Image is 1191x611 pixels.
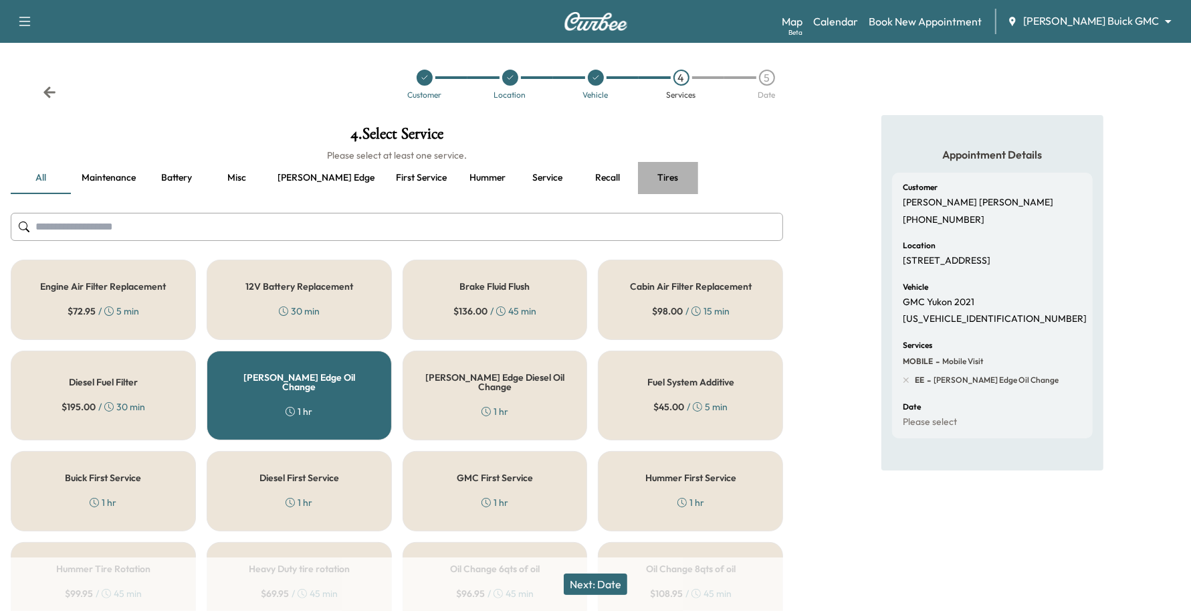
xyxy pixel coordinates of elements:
div: 5 [759,70,775,86]
div: / 5 min [653,400,728,414]
div: Back [43,86,56,99]
h5: Fuel System Additive [647,377,734,387]
h5: Brake Fluid Flush [460,282,530,291]
p: [PERSON_NAME] [PERSON_NAME] [903,197,1053,209]
div: 1 hr [90,496,116,509]
div: Vehicle [583,91,609,99]
span: $ 98.00 [652,304,683,318]
div: Beta [788,27,802,37]
p: [STREET_ADDRESS] [903,255,990,267]
a: Book New Appointment [869,13,982,29]
button: Misc [207,162,267,194]
span: $ 72.95 [68,304,96,318]
h5: [PERSON_NAME] Edge Diesel Oil Change [425,373,566,391]
h5: Cabin Air Filter Replacement [630,282,752,291]
div: / 30 min [62,400,145,414]
div: Customer [407,91,441,99]
h5: [PERSON_NAME] Edge Oil Change [229,373,370,391]
h5: Diesel Fuel Filter [69,377,138,387]
h6: Date [903,403,921,411]
span: $ 136.00 [453,304,488,318]
span: Mobile Visit [940,356,984,367]
a: MapBeta [782,13,802,29]
span: - [924,373,931,387]
p: [PHONE_NUMBER] [903,214,984,226]
button: Service [518,162,578,194]
div: 30 min [279,304,320,318]
h5: GMC First Service [457,473,533,483]
div: / 5 min [68,304,139,318]
h6: Services [903,341,932,349]
h6: Vehicle [903,283,928,291]
button: Next: Date [564,574,627,595]
div: basic tabs example [11,162,783,194]
button: Hummer [457,162,518,194]
h5: Diesel First Service [259,473,339,483]
div: Services [667,91,696,99]
span: $ 45.00 [653,400,684,414]
div: 1 hr [481,405,508,418]
h5: Hummer First Service [645,473,736,483]
h6: Location [903,242,936,250]
span: Ewing Edge Oil Change [931,375,1059,385]
h6: Please select at least one service. [11,149,783,162]
button: Battery [146,162,207,194]
button: all [11,162,71,194]
div: 4 [673,70,689,86]
img: Curbee Logo [564,12,628,31]
button: Recall [578,162,638,194]
h6: Customer [903,183,938,191]
div: 1 hr [481,496,508,509]
p: GMC Yukon 2021 [903,296,974,309]
span: [PERSON_NAME] Buick GMC [1023,13,1159,29]
h5: 12V Battery Replacement [245,282,353,291]
div: 1 hr [286,405,312,418]
div: / 15 min [652,304,730,318]
p: [US_VEHICLE_IDENTIFICATION_NUMBER] [903,313,1087,325]
div: 1 hr [677,496,704,509]
h1: 4 . Select Service [11,126,783,149]
button: Maintenance [71,162,146,194]
div: 1 hr [286,496,312,509]
a: Calendar [813,13,858,29]
p: Please select [903,416,957,428]
div: Date [758,91,776,99]
h5: Engine Air Filter Replacement [40,282,166,291]
button: First service [385,162,457,194]
span: $ 195.00 [62,400,96,414]
div: / 45 min [453,304,536,318]
h5: Appointment Details [892,147,1093,162]
span: EE [915,375,924,385]
button: Tires [638,162,698,194]
span: - [933,355,940,368]
h5: Buick First Service [65,473,141,483]
span: MOBILE [903,356,933,367]
div: Location [494,91,526,99]
button: [PERSON_NAME] edge [267,162,385,194]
